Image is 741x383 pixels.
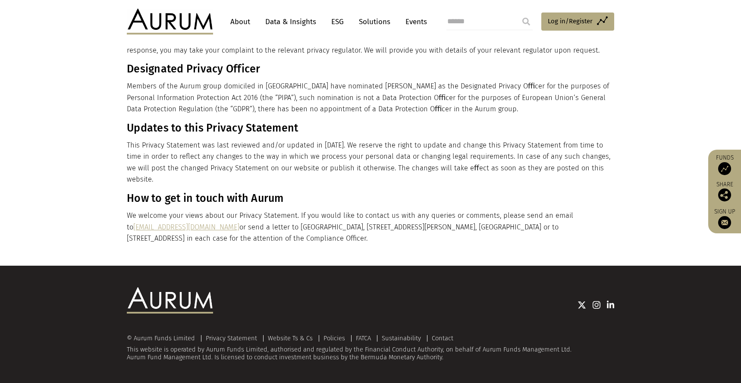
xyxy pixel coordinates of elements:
[127,33,612,56] p: We will consider any requests or complaints that we receive and provide you with a response in a ...
[127,192,612,205] h3: How to get in touch with Aurum
[355,14,395,30] a: Solutions
[401,14,427,30] a: Events
[127,140,612,185] p: This Privacy Statement was last reviewed and/or updated in [DATE]. We reserve the right to update...
[713,182,737,201] div: Share
[518,13,535,30] input: Submit
[356,334,371,342] a: FATCA
[127,81,612,115] p: Members of the Aurum group domiciled in [GEOGRAPHIC_DATA] have nominated [PERSON_NAME] as the Des...
[541,13,614,31] a: Log in/Register
[713,154,737,175] a: Funds
[133,223,239,231] a: [EMAIL_ADDRESS][DOMAIN_NAME]
[607,301,615,309] img: Linkedin icon
[226,14,254,30] a: About
[127,335,199,342] div: © Aurum Funds Limited
[548,16,593,26] span: Log in/Register
[432,334,453,342] a: Contact
[578,301,586,309] img: Twitter icon
[713,208,737,229] a: Sign up
[127,335,614,361] div: This website is operated by Aurum Funds Limited, authorised and regulated by the Financial Conduc...
[718,162,731,175] img: Access Funds
[718,188,731,201] img: Share this post
[593,301,600,309] img: Instagram icon
[327,14,348,30] a: ESG
[718,216,731,229] img: Sign up to our newsletter
[268,334,313,342] a: Website Ts & Cs
[127,210,612,244] p: We welcome your views about our Privacy Statement. If you would like to contact us with any queri...
[206,334,257,342] a: Privacy Statement
[127,122,612,135] h3: Updates to this Privacy Statement
[127,63,612,75] h3: Designated Privacy Officer
[127,287,213,313] img: Aurum Logo
[382,334,421,342] a: Sustainability
[323,334,345,342] a: Policies
[261,14,320,30] a: Data & Insights
[127,9,213,35] img: Aurum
